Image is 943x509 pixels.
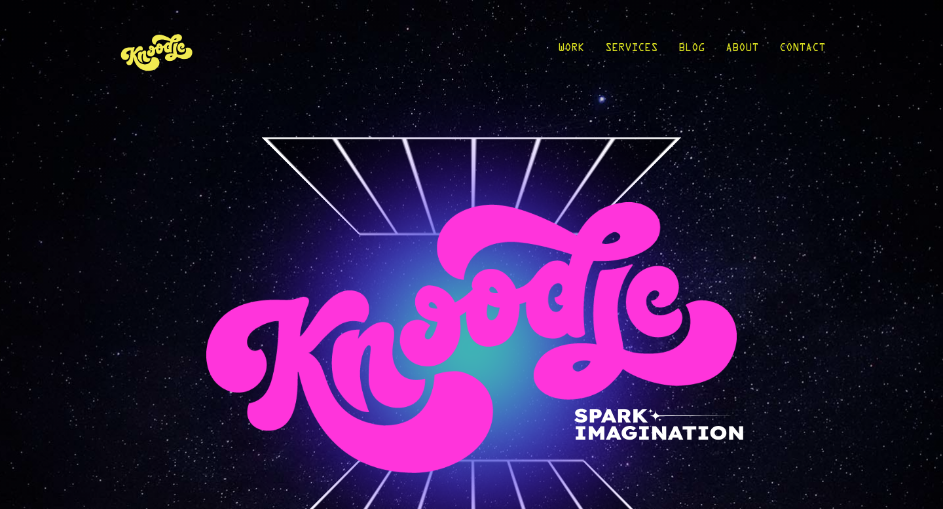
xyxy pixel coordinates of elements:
[779,21,825,82] a: Contact
[118,21,196,82] img: KnoLogo(yellow)
[558,21,584,82] a: Work
[678,21,705,82] a: Blog
[605,21,657,82] a: Services
[726,21,758,82] a: About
